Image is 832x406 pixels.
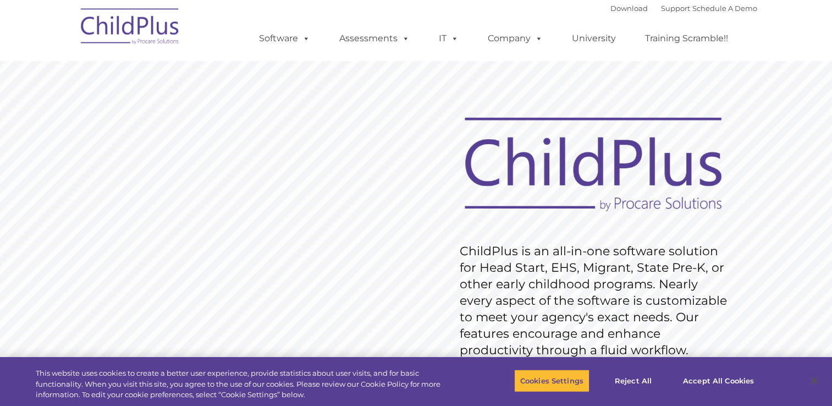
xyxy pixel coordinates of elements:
[328,28,421,50] a: Assessments
[692,4,757,13] a: Schedule A Demo
[661,4,690,13] a: Support
[514,369,589,392] button: Cookies Settings
[610,4,648,13] a: Download
[561,28,627,50] a: University
[428,28,470,50] a: IT
[477,28,554,50] a: Company
[599,369,668,392] button: Reject All
[677,369,760,392] button: Accept All Cookies
[610,4,757,13] font: |
[460,243,732,359] rs-layer: ChildPlus is an all-in-one software solution for Head Start, EHS, Migrant, State Pre-K, or other ...
[36,368,458,400] div: This website uses cookies to create a better user experience, provide statistics about user visit...
[802,369,827,393] button: Close
[75,1,185,56] img: ChildPlus by Procare Solutions
[248,28,321,50] a: Software
[634,28,739,50] a: Training Scramble!!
